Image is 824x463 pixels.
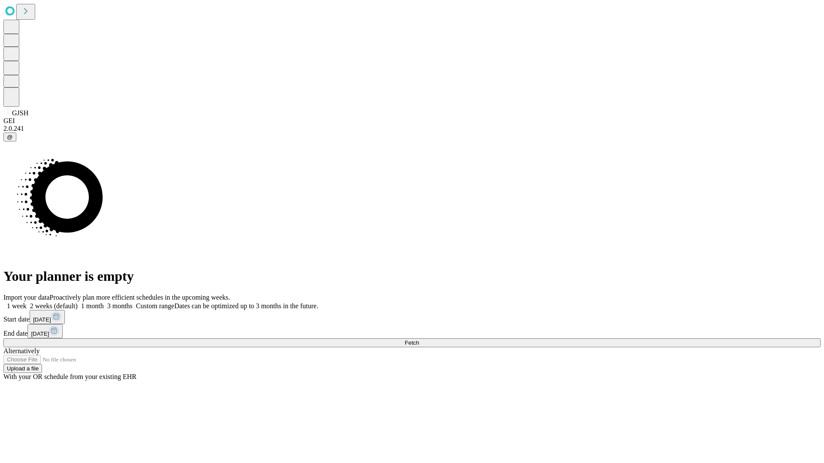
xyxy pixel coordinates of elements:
span: @ [7,134,13,140]
h1: Your planner is empty [3,268,821,284]
button: @ [3,132,16,141]
span: 2 weeks (default) [30,302,78,310]
span: 1 week [7,302,27,310]
div: End date [3,324,821,338]
div: Start date [3,310,821,324]
button: Upload a file [3,364,42,373]
span: [DATE] [31,331,49,337]
span: Fetch [405,340,419,346]
span: Dates can be optimized up to 3 months in the future. [174,302,318,310]
button: [DATE] [27,324,63,338]
button: [DATE] [30,310,65,324]
span: Proactively plan more efficient schedules in the upcoming weeks. [50,294,230,301]
span: Alternatively [3,347,39,355]
span: With your OR schedule from your existing EHR [3,373,136,380]
span: Custom range [136,302,174,310]
span: 1 month [81,302,104,310]
div: 2.0.241 [3,125,821,132]
button: Fetch [3,338,821,347]
span: Import your data [3,294,50,301]
span: 3 months [107,302,133,310]
span: [DATE] [33,316,51,323]
div: GEI [3,117,821,125]
span: GJSH [12,109,28,117]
